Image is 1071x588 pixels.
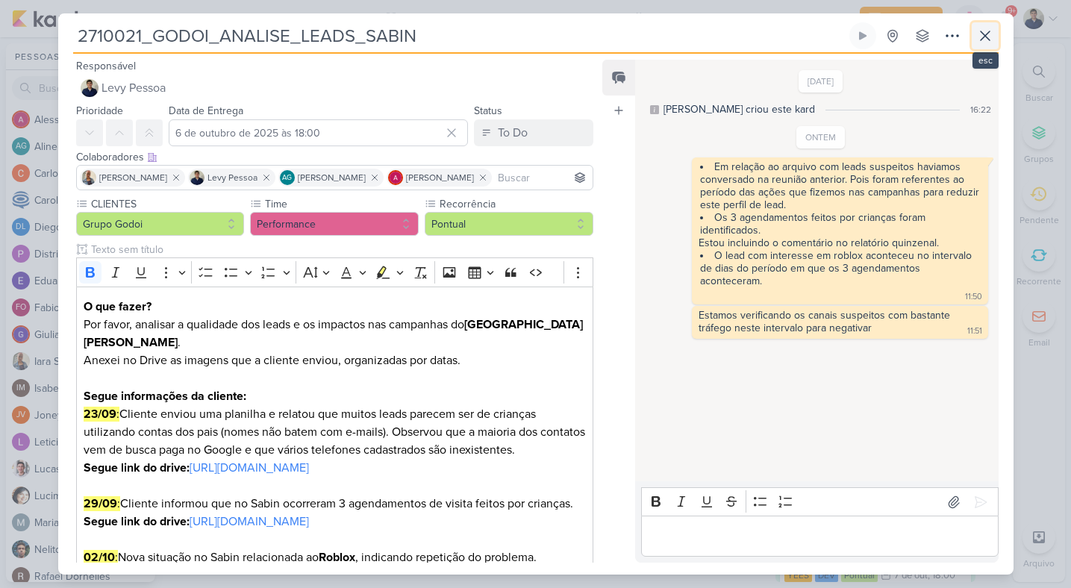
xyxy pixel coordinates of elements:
[972,52,999,69] div: esc
[169,119,469,146] input: Select a date
[84,389,246,404] strong: Segue informações da cliente:
[250,212,419,236] button: Performance
[857,30,869,42] div: Ligar relógio
[102,79,166,97] span: Levy Pessoa
[90,196,245,212] label: CLIENTES
[700,249,981,287] li: O lead com interesse em roblox aconteceu no intervalo de dias do período em que os 3 agendamentos...
[190,514,309,529] a: [URL][DOMAIN_NAME]
[650,105,659,114] div: Este log é visível à todos no kard
[84,460,190,475] strong: Segue link do drive:
[280,170,295,185] div: Aline Gimenez Graciano
[474,119,593,146] button: To Do
[700,211,981,237] li: Os 3 agendamentos feitos por crianças foram identificados.
[965,291,982,303] div: 11:50
[641,516,998,557] div: Editor editing area: main
[190,460,309,475] a: [URL][DOMAIN_NAME]
[967,325,982,337] div: 11:51
[76,212,245,236] button: Grupo Godoi
[282,175,292,182] p: AG
[99,171,167,184] span: [PERSON_NAME]
[970,103,991,116] div: 16:22
[474,104,502,117] label: Status
[84,550,115,565] strong: 02/10
[498,124,528,142] div: To Do
[495,169,590,187] input: Buscar
[76,60,136,72] label: Responsável
[84,405,585,477] p: Cliente enviou uma planilha e relatou que muitos leads parecem ser de crianças utilizando contas ...
[641,487,998,516] div: Editor toolbar
[663,101,815,117] div: Aline criou este kard
[438,196,593,212] label: Recorrência
[319,550,355,565] strong: Roblox
[699,237,981,249] div: Estou incluindo o comentário no relatório quinzenal.
[298,171,366,184] span: [PERSON_NAME]
[76,257,594,287] div: Editor toolbar
[84,299,152,314] strong: O que fazer?
[84,496,120,511] mark: :
[84,550,118,565] mark: :
[84,514,190,529] strong: Segue link do drive:
[84,407,116,422] strong: 23/09
[190,170,204,185] img: Levy Pessoa
[76,104,123,117] label: Prioridade
[81,79,99,97] img: Levy Pessoa
[425,212,593,236] button: Pontual
[699,309,953,334] div: Estamos verificando os canais suspeitos com bastante tráfego neste intervalo para negativar
[84,495,585,531] p: Cliente informou que no Sabin ocorreram 3 agendamentos de visita feitos por crianças.
[81,170,96,185] img: Iara Santos
[207,171,257,184] span: Levy Pessoa
[76,149,594,165] div: Colaboradores
[700,160,981,211] li: Em relação ao arquivo com leads suspeitos haviamos conversado na reunião anterior. Pois foram ref...
[88,242,594,257] input: Texto sem título
[169,104,243,117] label: Data de Entrega
[84,351,585,405] p: Anexei no Drive as imagens que a cliente enviou, organizadas por datas.
[73,22,846,49] input: Kard Sem Título
[84,407,119,422] mark: :
[406,171,474,184] span: [PERSON_NAME]
[263,196,419,212] label: Time
[84,298,585,351] p: Por favor, analisar a qualidade dos leads e os impactos nas campanhas do .
[84,496,117,511] strong: 29/09
[388,170,403,185] img: Alessandra Gomes
[76,75,594,101] button: Levy Pessoa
